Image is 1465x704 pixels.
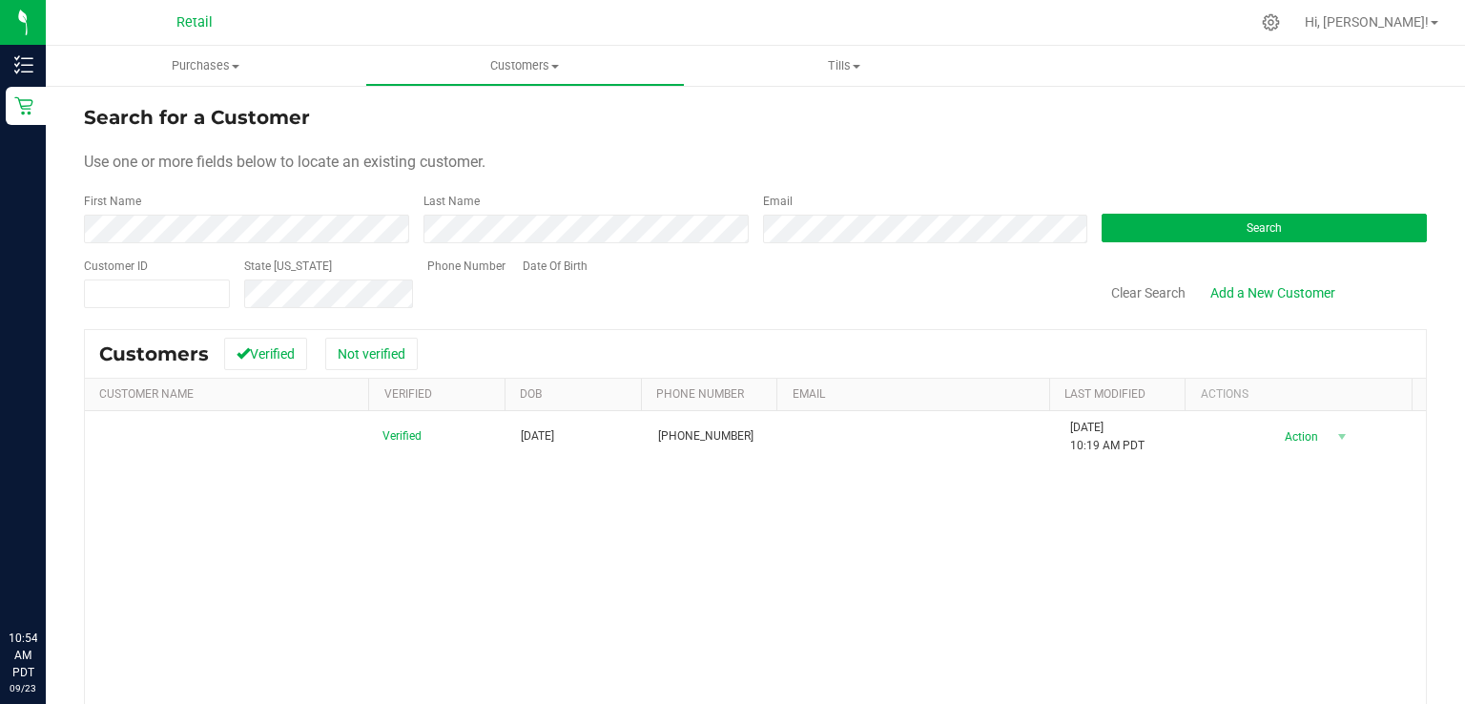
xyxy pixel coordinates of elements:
span: Use one or more fields below to locate an existing customer. [84,153,485,171]
iframe: Resource center [19,551,76,609]
a: Email [793,387,825,401]
label: Date Of Birth [523,258,588,275]
a: Phone Number [656,387,744,401]
button: Not verified [325,338,418,370]
a: Purchases [46,46,365,86]
inline-svg: Inventory [14,55,33,74]
button: Clear Search [1099,277,1198,309]
span: Action [1269,424,1331,450]
a: Verified [384,387,432,401]
span: Search [1247,221,1282,235]
span: select [1331,424,1354,450]
a: Tills [685,46,1004,86]
button: Search [1102,214,1427,242]
span: [PHONE_NUMBER] [658,427,753,445]
label: Customer ID [84,258,148,275]
span: Customers [366,57,684,74]
div: Manage settings [1259,13,1283,31]
p: 10:54 AM PDT [9,630,37,681]
a: Last Modified [1064,387,1145,401]
a: Customers [365,46,685,86]
label: Last Name [423,193,480,210]
span: Tills [686,57,1003,74]
a: Customer Name [99,387,194,401]
span: Purchases [46,57,365,74]
span: [DATE] 10:19 AM PDT [1070,419,1145,455]
span: Retail [176,14,213,31]
div: Actions [1201,387,1405,401]
a: DOB [520,387,542,401]
p: 09/23 [9,681,37,695]
span: Hi, [PERSON_NAME]! [1305,14,1429,30]
span: Customers [99,342,209,365]
label: State [US_STATE] [244,258,332,275]
label: Email [763,193,793,210]
button: Verified [224,338,307,370]
span: Search for a Customer [84,106,310,129]
inline-svg: Retail [14,96,33,115]
a: Add a New Customer [1198,277,1348,309]
label: Phone Number [427,258,506,275]
span: [DATE] [521,427,554,445]
label: First Name [84,193,141,210]
span: Verified [382,427,422,445]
